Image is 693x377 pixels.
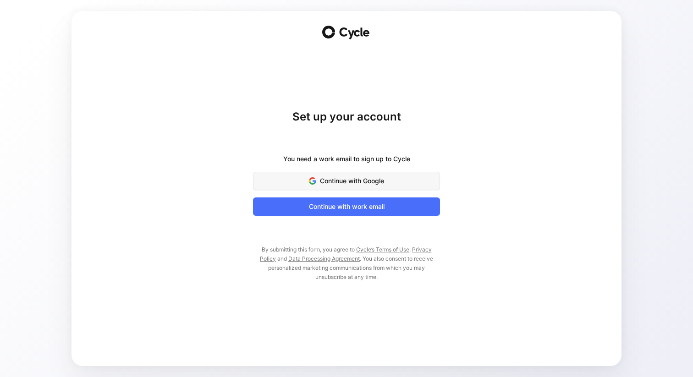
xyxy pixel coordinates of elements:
[253,197,440,216] button: Continue with work email
[264,175,429,186] span: Continue with Google
[288,255,360,262] a: Data Processing Agreement
[264,201,429,212] span: Continue with work email
[253,245,440,282] p: By submitting this form, you agree to , and . You also consent to receive personalized marketing ...
[253,109,440,124] h1: Set up your account
[356,246,409,253] a: Cycle’s Terms of Use
[283,153,410,164] div: You need a work email to sign up to Cycle
[260,246,432,262] a: Privacy Policy
[253,172,440,190] button: Continue with Google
